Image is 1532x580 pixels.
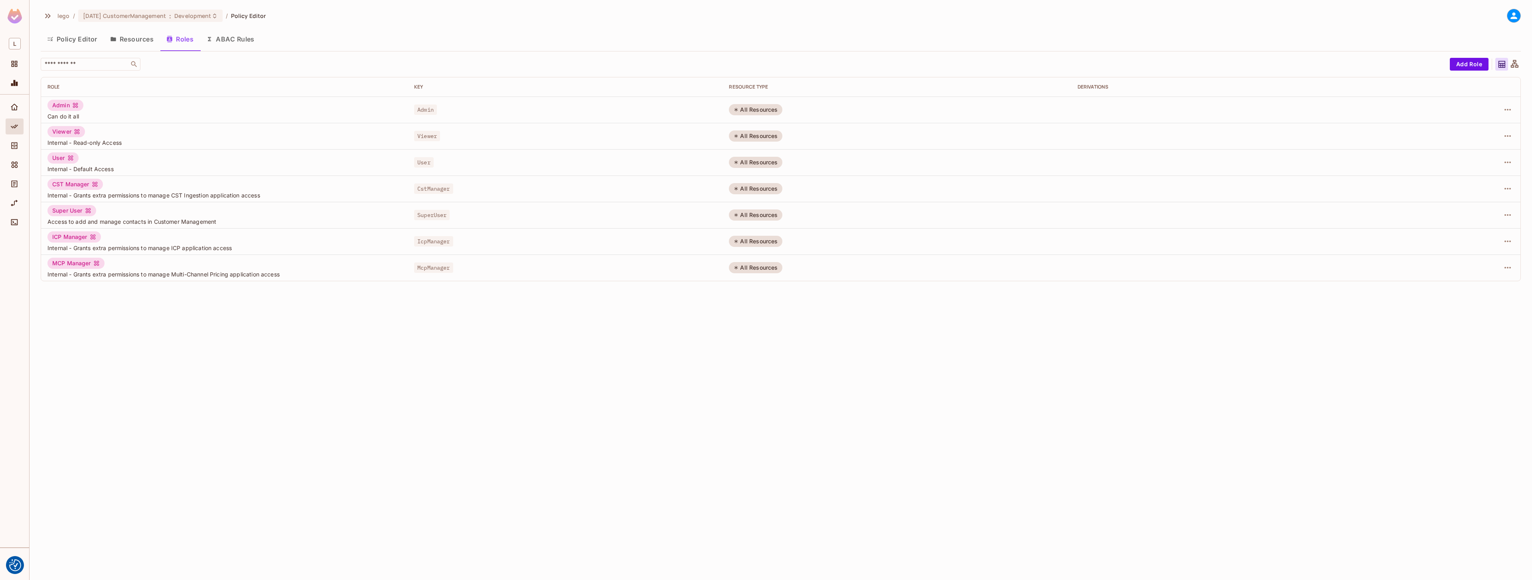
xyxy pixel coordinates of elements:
span: [DATE] CustomerManagement [83,12,166,20]
span: McpManager [414,262,453,273]
button: Roles [160,29,200,49]
img: Revisit consent button [9,559,21,571]
span: the active workspace [57,12,70,20]
div: All Resources [729,209,782,221]
div: Role [47,84,401,90]
div: Audit Log [6,176,24,192]
div: User [47,152,79,164]
span: CstManager [414,183,453,194]
div: Home [6,99,24,115]
div: URL Mapping [6,195,24,211]
span: L [9,38,21,49]
div: Super User [47,205,96,216]
li: / [73,12,75,20]
span: SuperUser [414,210,450,220]
div: All Resources [729,157,782,168]
button: Resources [104,29,160,49]
button: Policy Editor [41,29,104,49]
span: Policy Editor [231,12,266,20]
span: Viewer [414,131,440,141]
span: IcpManager [414,236,453,247]
div: All Resources [729,262,782,273]
div: CST Manager [47,179,103,190]
span: User [414,157,434,168]
span: Development [174,12,211,20]
img: SReyMgAAAABJRU5ErkJggg== [8,9,22,24]
div: All Resources [729,236,782,247]
span: Internal - Read-only Access [47,139,401,146]
div: Help & Updates [6,554,24,570]
div: Key [414,84,716,90]
div: RESOURCE TYPE [729,84,1064,90]
div: Directory [6,138,24,154]
div: All Resources [729,104,782,115]
span: Internal - Grants extra permissions to manage CST Ingestion application access [47,191,401,199]
button: Add Role [1450,58,1489,71]
span: Admin [414,105,437,115]
div: Monitoring [6,75,24,91]
span: Internal - Grants extra permissions to manage Multi-Channel Pricing application access [47,270,401,278]
button: ABAC Rules [200,29,261,49]
div: All Resources [729,183,782,194]
span: Internal - Default Access [47,165,401,173]
div: MCP Manager [47,258,105,269]
span: Internal - Grants extra permissions to manage ICP application access [47,244,401,252]
div: Projects [6,56,24,72]
div: Admin [47,100,83,111]
div: Viewer [47,126,85,137]
span: Access to add and manage contacts in Customer Management [47,218,401,225]
div: Policy [6,118,24,134]
div: Workspace: lego [6,35,24,53]
div: All Resources [729,130,782,142]
div: ICP Manager [47,231,101,243]
li: / [226,12,228,20]
span: Can do it all [47,112,401,120]
div: Derivations [1078,84,1380,90]
div: Elements [6,157,24,173]
button: Consent Preferences [9,559,21,571]
span: : [169,13,172,19]
div: Connect [6,214,24,230]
